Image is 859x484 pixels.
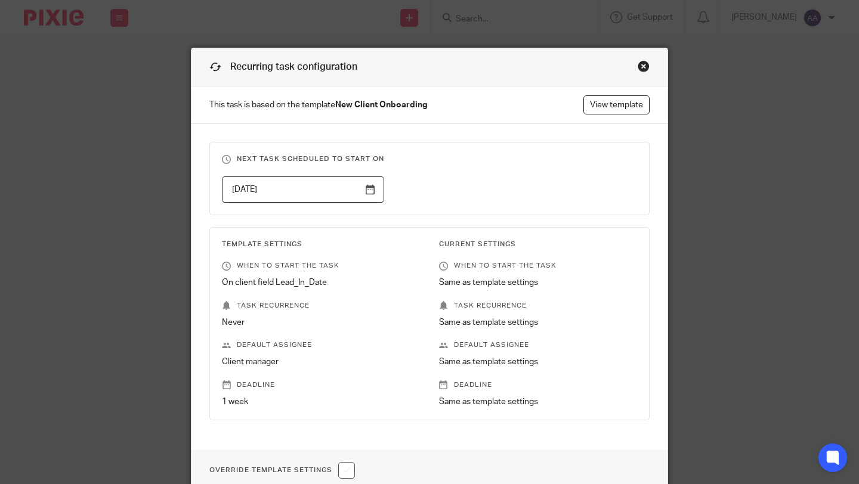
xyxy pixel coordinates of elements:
h1: Recurring task configuration [209,60,357,74]
div: Close this dialog window [638,60,650,72]
p: Deadline [222,380,420,390]
p: Never [222,317,420,328]
span: This task is based on the template [209,99,428,111]
h3: Next task scheduled to start on [222,154,637,164]
h3: Template Settings [222,240,420,249]
p: Task recurrence [222,301,420,311]
p: On client field Lead_In_Date [222,277,420,288]
strong: New Client Onboarding [335,101,428,109]
p: Client manager [222,356,420,368]
p: When to start the task [439,261,637,271]
p: Same as template settings [439,277,637,288]
h3: Current Settings [439,240,637,249]
p: Same as template settings [439,356,637,368]
p: Same as template settings [439,317,637,328]
h1: Override Template Settings [209,462,355,479]
a: View template [583,95,650,114]
p: 1 week [222,396,420,408]
p: When to start the task [222,261,420,271]
p: Same as template settings [439,396,637,408]
p: Task recurrence [439,301,637,311]
p: Default assignee [439,340,637,350]
p: Default assignee [222,340,420,350]
p: Deadline [439,380,637,390]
